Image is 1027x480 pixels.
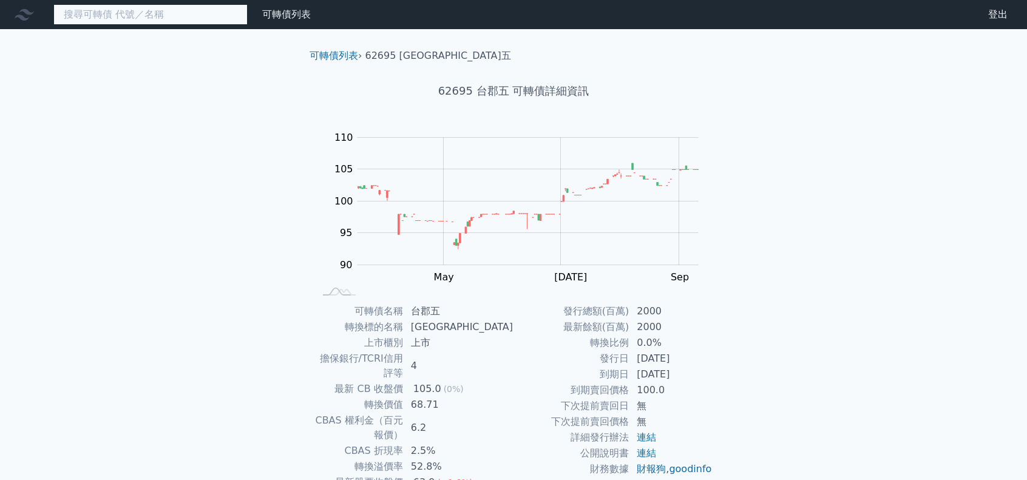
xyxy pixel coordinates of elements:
td: 4 [404,351,513,381]
tspan: 105 [334,163,353,175]
a: 登出 [978,5,1017,24]
td: 轉換標的名稱 [314,319,404,335]
tspan: 90 [340,259,352,271]
li: › [310,49,362,63]
a: 連結 [637,431,656,443]
td: 2000 [629,319,713,335]
td: 100.0 [629,382,713,398]
td: 擔保銀行/TCRI信用評等 [314,351,404,381]
td: 公開說明書 [513,445,629,461]
td: 財務數據 [513,461,629,477]
td: 轉換溢價率 [314,459,404,475]
td: 最新餘額(百萬) [513,319,629,335]
a: 可轉債列表 [262,8,311,20]
tspan: 110 [334,132,353,143]
td: 轉換比例 [513,335,629,351]
input: 搜尋可轉債 代號／名稱 [53,4,248,25]
a: 財報狗 [637,463,666,475]
td: 發行總額(百萬) [513,303,629,319]
td: 2.5% [404,443,513,459]
td: 2000 [629,303,713,319]
td: 到期日 [513,367,629,382]
tspan: 100 [334,195,353,207]
td: 無 [629,398,713,414]
td: 轉換價值 [314,397,404,413]
tspan: [DATE] [554,271,587,283]
g: Chart [328,132,717,283]
td: 下次提前賣回價格 [513,414,629,430]
a: goodinfo [669,463,711,475]
td: 無 [629,414,713,430]
td: 下次提前賣回日 [513,398,629,414]
h1: 62695 台郡五 可轉債詳細資訊 [300,83,727,100]
td: 上市櫃別 [314,335,404,351]
td: 最新 CB 收盤價 [314,381,404,397]
td: CBAS 折現率 [314,443,404,459]
td: , [629,461,713,477]
tspan: 95 [340,227,352,238]
td: 台郡五 [404,303,513,319]
td: CBAS 權利金（百元報價） [314,413,404,443]
td: 上市 [404,335,513,351]
td: 68.71 [404,397,513,413]
td: [DATE] [629,367,713,382]
tspan: Sep [671,271,689,283]
td: 發行日 [513,351,629,367]
a: 可轉債列表 [310,50,358,61]
td: 詳細發行辦法 [513,430,629,445]
div: 105.0 [411,382,444,396]
tspan: May [434,271,454,283]
td: 6.2 [404,413,513,443]
li: 62695 [GEOGRAPHIC_DATA]五 [365,49,511,63]
td: 可轉債名稱 [314,303,404,319]
a: 連結 [637,447,656,459]
td: 52.8% [404,459,513,475]
td: [GEOGRAPHIC_DATA] [404,319,513,335]
span: (0%) [444,384,464,394]
td: [DATE] [629,351,713,367]
td: 0.0% [629,335,713,351]
td: 到期賣回價格 [513,382,629,398]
